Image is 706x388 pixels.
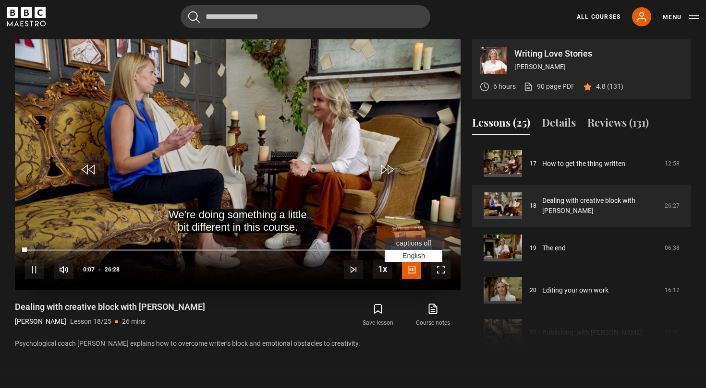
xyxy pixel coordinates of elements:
[188,11,200,23] button: Submit the search query
[15,39,461,290] video-js: Video Player
[70,317,111,327] p: Lesson 18/25
[15,317,66,327] p: [PERSON_NAME]
[25,249,450,251] div: Progress Bar
[396,239,431,247] span: captions off
[122,317,146,327] p: 26 mins
[596,82,623,92] p: 4.8 (131)
[83,261,95,278] span: 0:07
[542,115,576,135] button: Details
[523,82,575,92] a: 90 page PDF
[105,261,120,278] span: 26:28
[406,301,461,329] a: Course notes
[373,259,392,279] button: Playback Rate
[663,12,699,22] button: Toggle navigation
[472,115,530,135] button: Lessons (25)
[54,260,73,279] button: Mute
[15,301,205,313] h1: Dealing with creative block with [PERSON_NAME]
[587,115,649,135] button: Reviews (131)
[181,5,430,28] input: Search
[493,82,516,92] p: 6 hours
[7,7,46,26] svg: BBC Maestro
[344,260,363,279] button: Next Lesson
[98,266,101,273] span: -
[542,285,609,295] a: Editing your own work
[15,339,461,349] p: Psychological coach [PERSON_NAME] explains how to overcome writer’s block and emotional obstacles...
[25,260,44,279] button: Pause
[351,301,405,329] button: Save lesson
[577,12,621,21] a: All Courses
[542,196,659,216] a: Dealing with creative block with [PERSON_NAME]
[542,243,566,253] a: The end
[402,252,425,259] span: English
[402,260,421,279] button: Captions
[431,260,450,279] button: Fullscreen
[514,49,683,58] p: Writing Love Stories
[514,62,683,72] p: [PERSON_NAME]
[542,159,625,169] a: How to get the thing written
